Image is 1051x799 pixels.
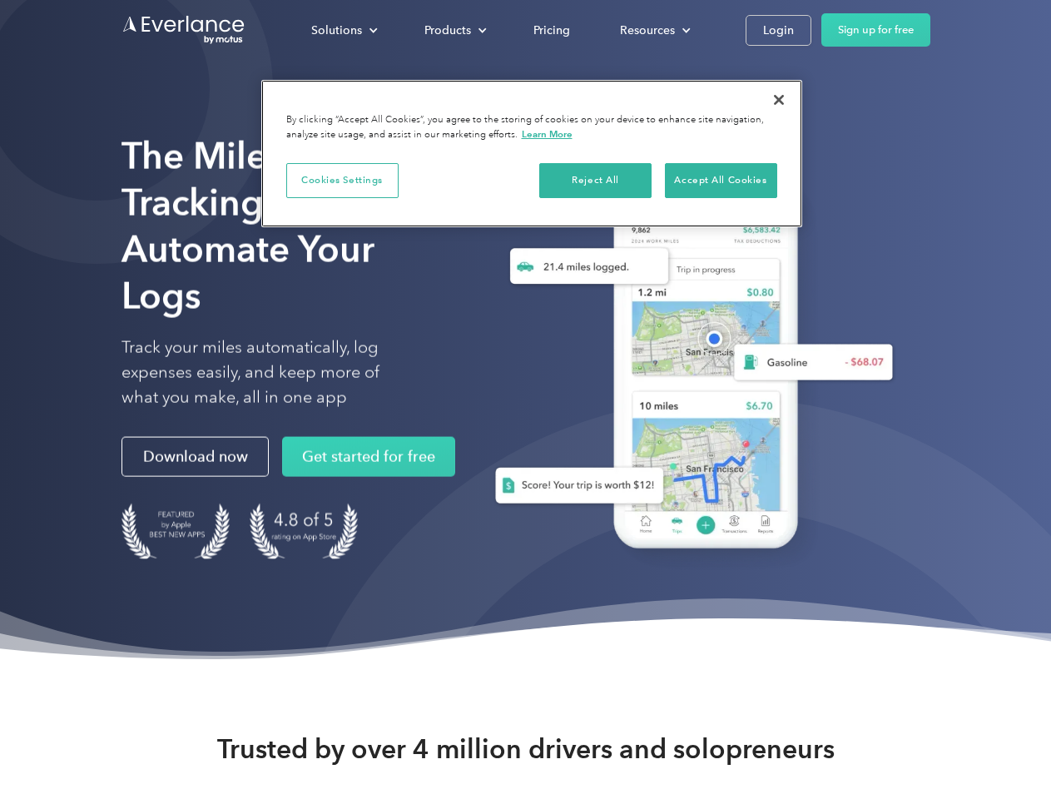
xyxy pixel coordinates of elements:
img: 4.9 out of 5 stars on the app store [250,504,358,559]
div: By clicking “Accept All Cookies”, you agree to the storing of cookies on your device to enhance s... [286,113,777,142]
a: Pricing [517,16,587,45]
button: Close [761,82,797,118]
a: Login [746,15,811,46]
a: Sign up for free [821,13,930,47]
p: Track your miles automatically, log expenses easily, and keep more of what you make, all in one app [121,335,419,410]
div: Cookie banner [261,80,802,227]
button: Accept All Cookies [665,163,777,198]
a: More information about your privacy, opens in a new tab [522,128,573,140]
div: Resources [603,16,704,45]
img: Badge for Featured by Apple Best New Apps [121,504,230,559]
img: Everlance, mileage tracker app, expense tracking app [468,158,906,573]
div: Login [763,20,794,41]
div: Solutions [295,16,391,45]
div: Pricing [533,20,570,41]
div: Products [424,20,471,41]
a: Get started for free [282,437,455,477]
div: Resources [620,20,675,41]
a: Download now [121,437,269,477]
button: Reject All [539,163,652,198]
button: Cookies Settings [286,163,399,198]
a: Go to homepage [121,14,246,46]
strong: Trusted by over 4 million drivers and solopreneurs [217,732,835,766]
div: Solutions [311,20,362,41]
div: Products [408,16,500,45]
div: Privacy [261,80,802,227]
